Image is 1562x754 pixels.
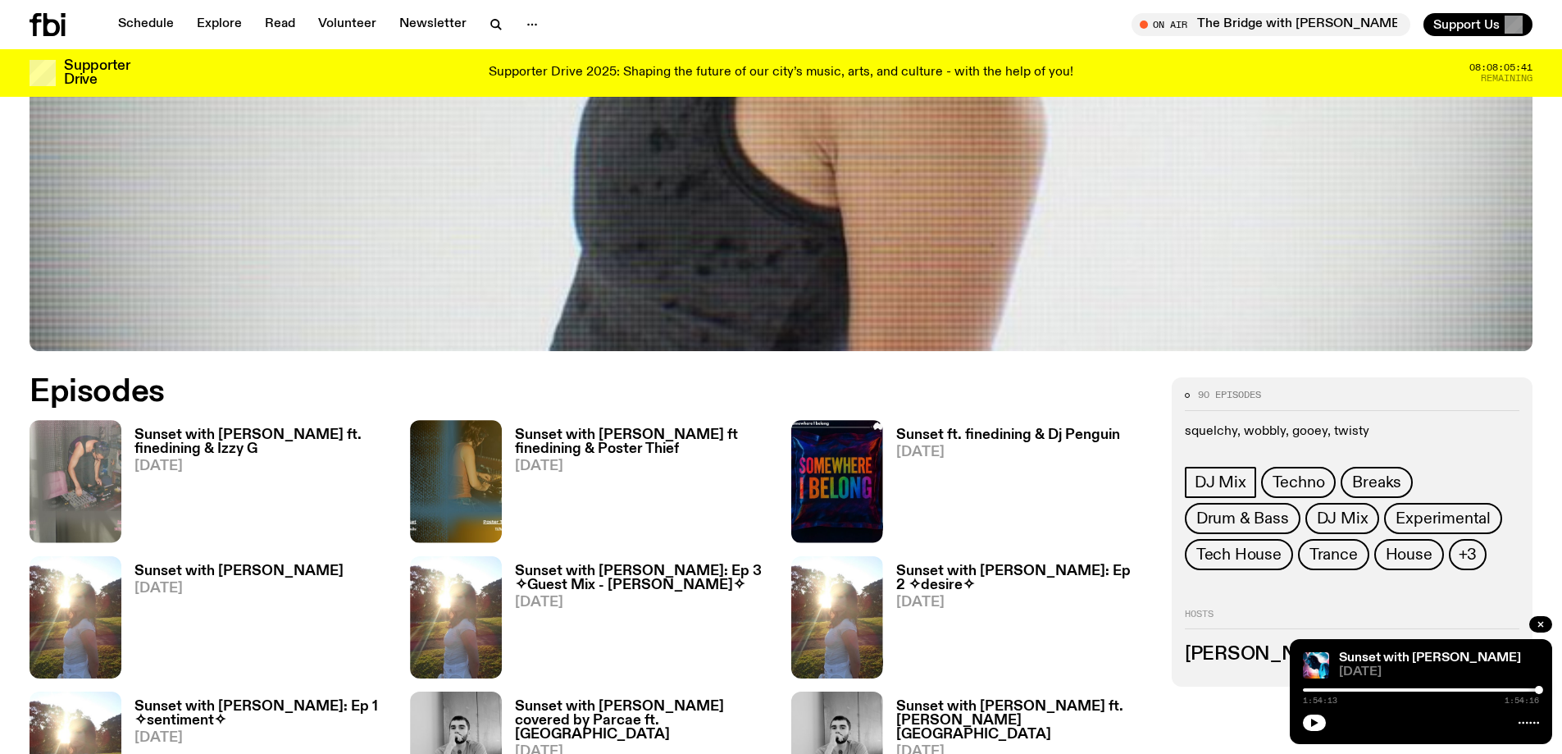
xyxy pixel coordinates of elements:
[1195,473,1246,491] span: DJ Mix
[1185,610,1519,629] h2: Hosts
[1317,510,1368,528] span: DJ Mix
[1185,503,1300,534] a: Drum & Bass
[308,13,386,36] a: Volunteer
[1303,697,1337,705] span: 1:54:13
[502,564,771,679] a: Sunset with [PERSON_NAME]: Ep 3 ✧Guest Mix - [PERSON_NAME]✧[DATE]
[1505,697,1539,705] span: 1:54:16
[1459,546,1478,564] span: +3
[515,596,771,610] span: [DATE]
[1433,17,1500,32] span: Support Us
[64,59,130,87] h3: Supporter Drive
[1185,467,1256,498] a: DJ Mix
[134,564,344,578] h3: Sunset with [PERSON_NAME]
[1341,467,1413,498] a: Breaks
[255,13,305,36] a: Read
[1261,467,1337,498] a: Techno
[1273,473,1325,491] span: Techno
[1196,510,1289,528] span: Drum & Bass
[1196,546,1282,564] span: Tech House
[134,459,390,473] span: [DATE]
[1384,503,1502,534] a: Experimental
[489,66,1073,80] p: Supporter Drive 2025: Shaping the future of our city’s music, arts, and culture - with the help o...
[515,564,771,592] h3: Sunset with [PERSON_NAME]: Ep 3 ✧Guest Mix - [PERSON_NAME]✧
[883,428,1120,542] a: Sunset ft. finedining & Dj Penguin[DATE]
[515,459,771,473] span: [DATE]
[1298,539,1369,570] a: Trance
[1185,539,1293,570] a: Tech House
[187,13,252,36] a: Explore
[896,446,1120,459] span: [DATE]
[30,377,1025,407] h2: Episodes
[502,428,771,542] a: Sunset with [PERSON_NAME] ft finedining & Poster Thief[DATE]
[1449,539,1487,570] button: +3
[896,564,1152,592] h3: Sunset with [PERSON_NAME]: Ep 2 ✧desire✧
[896,596,1152,610] span: [DATE]
[1185,646,1519,664] h3: [PERSON_NAME]
[1339,666,1539,679] span: [DATE]
[134,582,344,596] span: [DATE]
[389,13,476,36] a: Newsletter
[1481,74,1532,83] span: Remaining
[1352,473,1401,491] span: Breaks
[134,731,390,745] span: [DATE]
[1309,546,1358,564] span: Trance
[1198,391,1261,400] span: 90 episodes
[1185,424,1519,440] p: squelchy, wobbly, gooey, twisty
[1303,652,1329,679] img: Simon Caldwell stands side on, looking downwards. He has headphones on. Behind him is a brightly ...
[883,564,1152,679] a: Sunset with [PERSON_NAME]: Ep 2 ✧desire✧[DATE]
[1396,510,1491,528] span: Experimental
[896,700,1152,742] h3: Sunset with [PERSON_NAME] ft. [PERSON_NAME][GEOGRAPHIC_DATA]
[1339,651,1521,665] a: Sunset with [PERSON_NAME]
[1305,503,1380,534] a: DJ Mix
[1469,63,1532,72] span: 08:08:05:41
[1132,13,1410,36] button: On AirThe Bridge with [PERSON_NAME]
[121,428,390,542] a: Sunset with [PERSON_NAME] ft. finedining & Izzy G[DATE]
[1423,13,1532,36] button: Support Us
[121,564,344,679] a: Sunset with [PERSON_NAME][DATE]
[1374,539,1444,570] a: House
[515,428,771,456] h3: Sunset with [PERSON_NAME] ft finedining & Poster Thief
[1386,546,1432,564] span: House
[134,428,390,456] h3: Sunset with [PERSON_NAME] ft. finedining & Izzy G
[515,700,771,742] h3: Sunset with [PERSON_NAME] covered by Parcae ft. [GEOGRAPHIC_DATA]
[108,13,184,36] a: Schedule
[134,700,390,728] h3: Sunset with [PERSON_NAME]: Ep 1 ✧sentiment✧
[896,428,1120,442] h3: Sunset ft. finedining & Dj Penguin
